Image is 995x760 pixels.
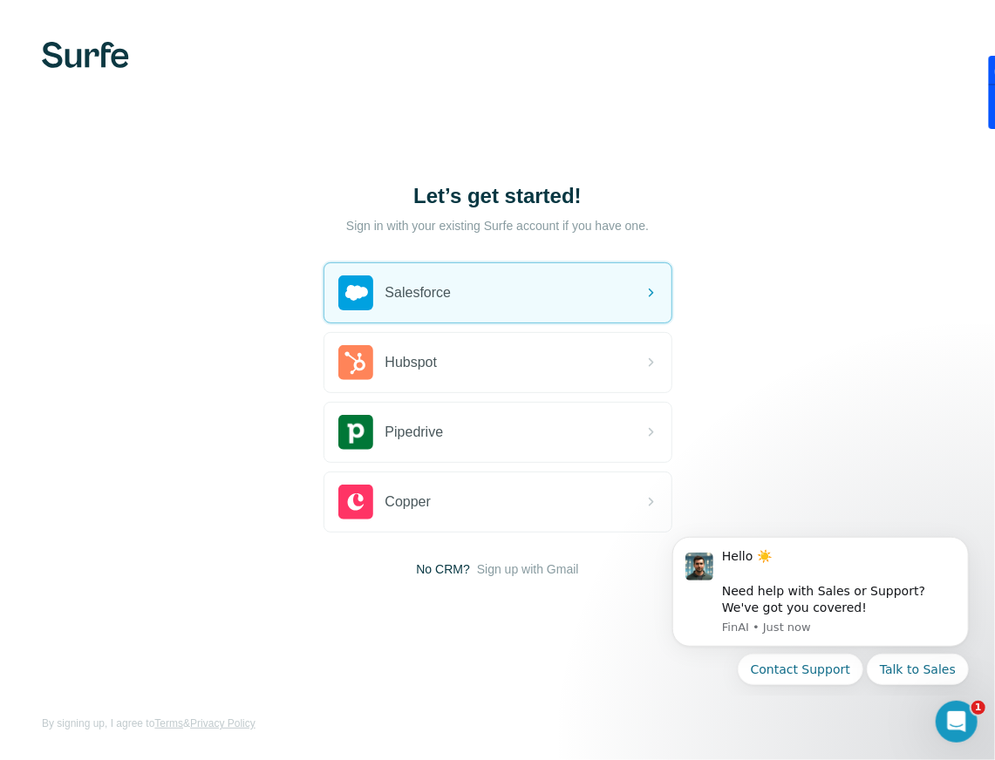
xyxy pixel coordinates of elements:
a: Privacy Policy [190,717,256,729]
p: Sign in with your existing Surfe account if you have one. [346,217,649,234]
img: Surfe's logo [42,42,129,68]
span: 1 [971,701,985,715]
h1: Let’s get started! [324,182,672,210]
img: pipedrive's logo [338,415,373,450]
button: Sign up with Gmail [477,560,579,578]
img: salesforce's logo [338,275,373,310]
span: Hubspot [385,352,438,373]
iframe: Intercom notifications message [646,520,995,696]
span: Salesforce [385,282,452,303]
img: hubspot's logo [338,345,373,380]
img: copper's logo [338,485,373,519]
span: No CRM? [416,560,469,578]
span: Pipedrive [385,422,444,443]
iframe: Intercom live chat [936,701,978,743]
span: Copper [385,492,431,512]
span: By signing up, I agree to & [42,716,256,731]
a: Terms [154,717,183,729]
